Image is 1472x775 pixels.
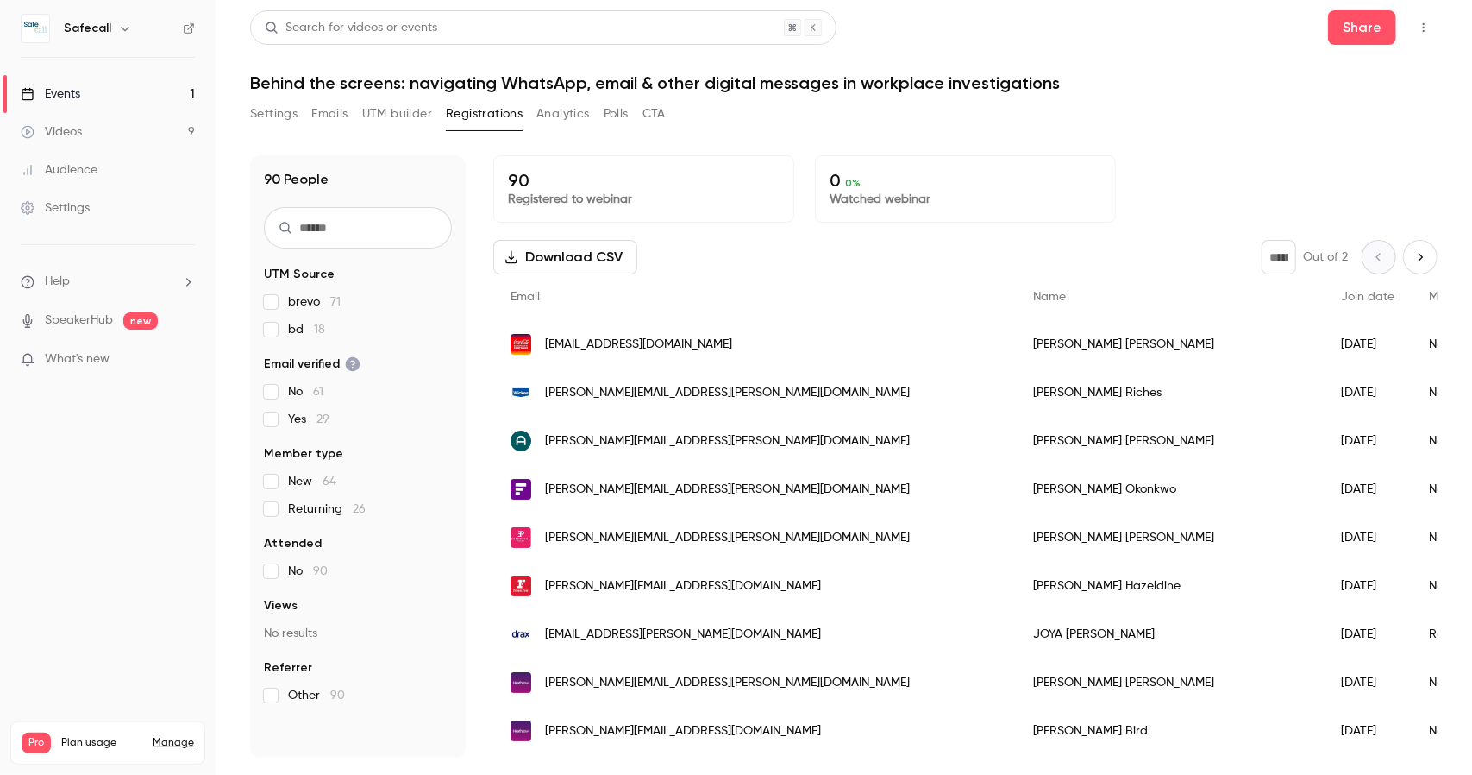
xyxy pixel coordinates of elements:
img: ccep.com [511,334,531,355]
div: [PERSON_NAME] Bird [1016,707,1324,755]
div: [DATE] [1324,707,1412,755]
div: [DATE] [1324,320,1412,369]
span: 71 [330,296,341,308]
button: Download CSV [493,240,637,274]
span: Name [1033,291,1066,303]
div: Search for videos or events [265,19,437,37]
span: [PERSON_NAME][EMAIL_ADDRESS][PERSON_NAME][DOMAIN_NAME] [545,384,910,402]
span: 64 [323,476,336,488]
span: 26 [353,503,366,515]
span: New [288,473,336,490]
span: Other [288,687,345,704]
p: Watched webinar [830,191,1101,208]
div: [DATE] [1324,514,1412,562]
div: [PERSON_NAME] [PERSON_NAME] [1016,417,1324,465]
div: Settings [21,199,90,217]
button: CTA [642,100,666,128]
img: fastmarkets.com [511,479,531,500]
span: 61 [313,386,323,398]
span: UTM Source [264,266,335,283]
span: 29 [316,413,329,425]
img: fitnessfirst.co.uk [511,576,531,596]
span: Referrer [264,659,312,677]
span: No [288,563,328,580]
span: 0 % [845,177,861,189]
button: Settings [250,100,298,128]
img: drax.com [511,624,531,645]
div: [DATE] [1324,417,1412,465]
span: [PERSON_NAME][EMAIL_ADDRESS][PERSON_NAME][DOMAIN_NAME] [545,481,910,499]
div: [PERSON_NAME] Riches [1016,369,1324,417]
div: [PERSON_NAME] Hazeldine [1016,562,1324,610]
span: Email [511,291,540,303]
span: [PERSON_NAME][EMAIL_ADDRESS][PERSON_NAME][DOMAIN_NAME] [545,674,910,692]
div: [DATE] [1324,562,1412,610]
h1: Behind the screens: navigating WhatsApp, email & other digital messages in workplace investigations [250,72,1438,93]
span: [PERSON_NAME][EMAIL_ADDRESS][DOMAIN_NAME] [545,722,821,740]
span: [PERSON_NAME][EMAIL_ADDRESS][PERSON_NAME][DOMAIN_NAME] [545,529,910,547]
div: [DATE] [1324,369,1412,417]
div: [PERSON_NAME] [PERSON_NAME] [1016,320,1324,369]
p: Registered to webinar [508,191,780,208]
img: heathrow.com [511,721,531,741]
span: new [123,312,158,330]
span: Yes [288,411,329,428]
img: essentialpharmagroup.com [511,527,531,548]
span: Plan usage [61,736,142,750]
p: 0 [830,170,1101,191]
span: brevo [288,293,341,311]
iframe: Noticeable Trigger [174,352,195,368]
button: Polls [604,100,629,128]
h6: Safecall [64,20,111,37]
span: [PERSON_NAME][EMAIL_ADDRESS][DOMAIN_NAME] [545,577,821,595]
div: [DATE] [1324,610,1412,658]
img: Safecall [22,15,49,42]
button: Registrations [446,100,523,128]
span: Views [264,597,298,614]
span: Email verified [264,356,360,373]
div: [PERSON_NAME] [PERSON_NAME] [1016,514,1324,562]
a: Manage [153,736,194,750]
p: No results [264,625,452,642]
span: 90 [330,690,345,702]
img: and-e.com [511,431,531,451]
p: Out of 2 [1303,249,1348,266]
span: [PERSON_NAME][EMAIL_ADDRESS][PERSON_NAME][DOMAIN_NAME] [545,432,910,451]
span: 18 [314,324,325,336]
div: Audience [21,161,97,179]
div: [DATE] [1324,658,1412,707]
button: Analytics [536,100,590,128]
span: [EMAIL_ADDRESS][DOMAIN_NAME] [545,336,732,354]
span: No [288,383,323,400]
div: Events [21,85,80,103]
li: help-dropdown-opener [21,273,195,291]
button: Emails [311,100,348,128]
section: facet-groups [264,266,452,704]
div: Videos [21,123,82,141]
span: Join date [1341,291,1394,303]
a: SpeakerHub [45,312,113,330]
span: Help [45,273,70,291]
p: 90 [508,170,780,191]
span: Returning [288,501,366,518]
span: Pro [22,733,51,753]
img: wickes.co.uk [511,382,531,403]
button: Next page [1403,240,1438,274]
span: Attended [264,535,322,552]
div: [PERSON_NAME] Okonkwo [1016,465,1324,514]
button: UTM builder [362,100,432,128]
div: [DATE] [1324,465,1412,514]
div: JOYA [PERSON_NAME] [1016,610,1324,658]
div: [PERSON_NAME] [PERSON_NAME] [1016,658,1324,707]
span: bd [288,321,325,338]
span: [EMAIL_ADDRESS][PERSON_NAME][DOMAIN_NAME] [545,626,821,644]
img: heathrow.com [511,672,531,693]
h1: 90 People [264,169,329,190]
span: What's new [45,350,110,369]
span: 90 [313,565,328,577]
button: Share [1328,10,1396,45]
span: Member type [264,445,343,463]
